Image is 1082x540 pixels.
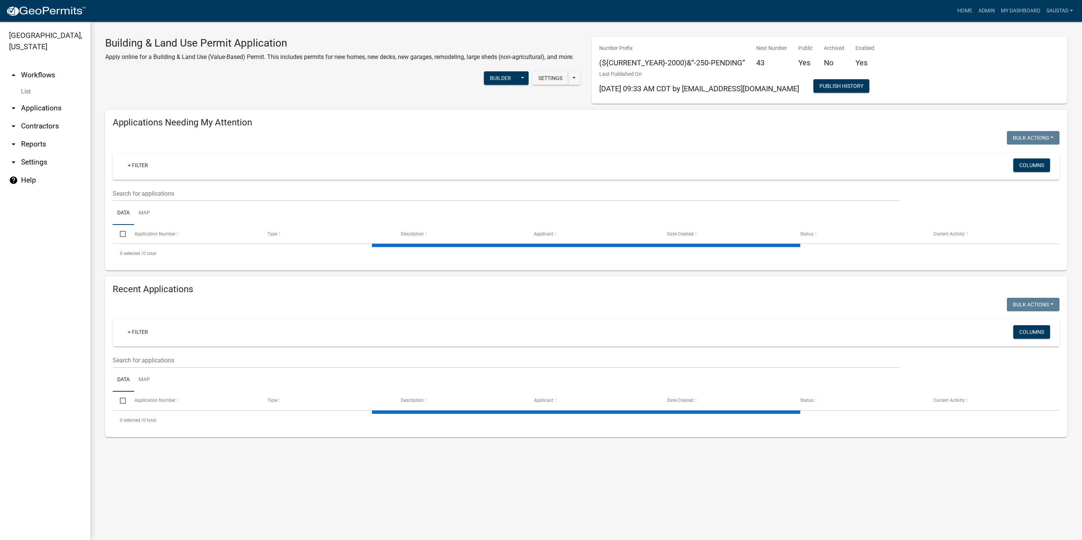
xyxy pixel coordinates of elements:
h3: Building & Land Use Permit Application [105,37,574,50]
i: help [9,176,18,185]
datatable-header-cell: Current Activity [926,225,1059,243]
span: Type [267,398,277,403]
span: Status [800,231,813,237]
datatable-header-cell: Select [113,392,127,410]
a: Data [113,201,134,225]
i: arrow_drop_down [9,158,18,167]
a: Map [134,368,154,392]
datatable-header-cell: Type [260,392,394,410]
datatable-header-cell: Type [260,225,394,243]
span: Current Activity [934,398,965,403]
span: [DATE] 09:33 AM CDT by [EMAIL_ADDRESS][DOMAIN_NAME] [599,84,799,93]
input: Search for applications [113,186,900,201]
datatable-header-cell: Application Number [127,225,260,243]
a: + Filter [122,325,154,339]
h5: 43 [756,58,787,67]
span: 0 selected / [120,418,143,423]
datatable-header-cell: Status [793,225,926,243]
datatable-header-cell: Date Created [660,225,793,243]
i: arrow_drop_up [9,71,18,80]
h4: Applications Needing My Attention [113,117,1059,128]
button: Bulk Actions [1007,298,1059,311]
a: Home [954,4,975,18]
button: Builder [484,71,517,85]
span: Type [267,231,277,237]
a: Map [134,201,154,225]
p: Next Number [756,44,787,52]
span: Description [401,398,424,403]
h5: No [824,58,844,67]
button: Columns [1013,158,1050,172]
datatable-header-cell: Select [113,225,127,243]
a: Admin [975,4,998,18]
p: Number Prefix [599,44,745,52]
input: Search for applications [113,353,900,368]
p: Public [798,44,813,52]
datatable-header-cell: Applicant [527,392,660,410]
span: Current Activity [934,231,965,237]
span: Application Number [134,398,175,403]
button: Columns [1013,325,1050,339]
datatable-header-cell: Status [793,392,926,410]
button: Bulk Actions [1007,131,1059,145]
i: arrow_drop_down [9,104,18,113]
a: saustad [1043,4,1076,18]
datatable-header-cell: Description [393,392,527,410]
span: Applicant [534,398,553,403]
span: Application Number [134,231,175,237]
div: 0 total [113,411,1059,430]
span: Status [800,398,813,403]
datatable-header-cell: Date Created [660,392,793,410]
span: Applicant [534,231,553,237]
p: Archived [824,44,844,52]
span: Description [401,231,424,237]
span: Date Created [667,231,694,237]
button: Settings [532,71,568,85]
h5: Yes [798,58,813,67]
p: Last Published On [599,70,799,78]
div: 0 total [113,244,1059,263]
a: My Dashboard [998,4,1043,18]
datatable-header-cell: Application Number [127,392,260,410]
h5: (${CURRENT_YEAR}-2000)&“-250-PENDING” [599,58,745,67]
h5: Yes [855,58,874,67]
button: Publish History [813,79,869,93]
datatable-header-cell: Applicant [527,225,660,243]
a: + Filter [122,158,154,172]
wm-modal-confirm: Workflow Publish History [813,84,869,90]
span: 0 selected / [120,251,143,256]
p: Apply online for a Building & Land Use (Value-Based) Permit. This includes permits for new homes,... [105,53,574,62]
datatable-header-cell: Description [393,225,527,243]
a: Data [113,368,134,392]
h4: Recent Applications [113,284,1059,295]
i: arrow_drop_down [9,140,18,149]
span: Date Created [667,398,694,403]
p: Enabled [855,44,874,52]
datatable-header-cell: Current Activity [926,392,1059,410]
i: arrow_drop_down [9,122,18,131]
